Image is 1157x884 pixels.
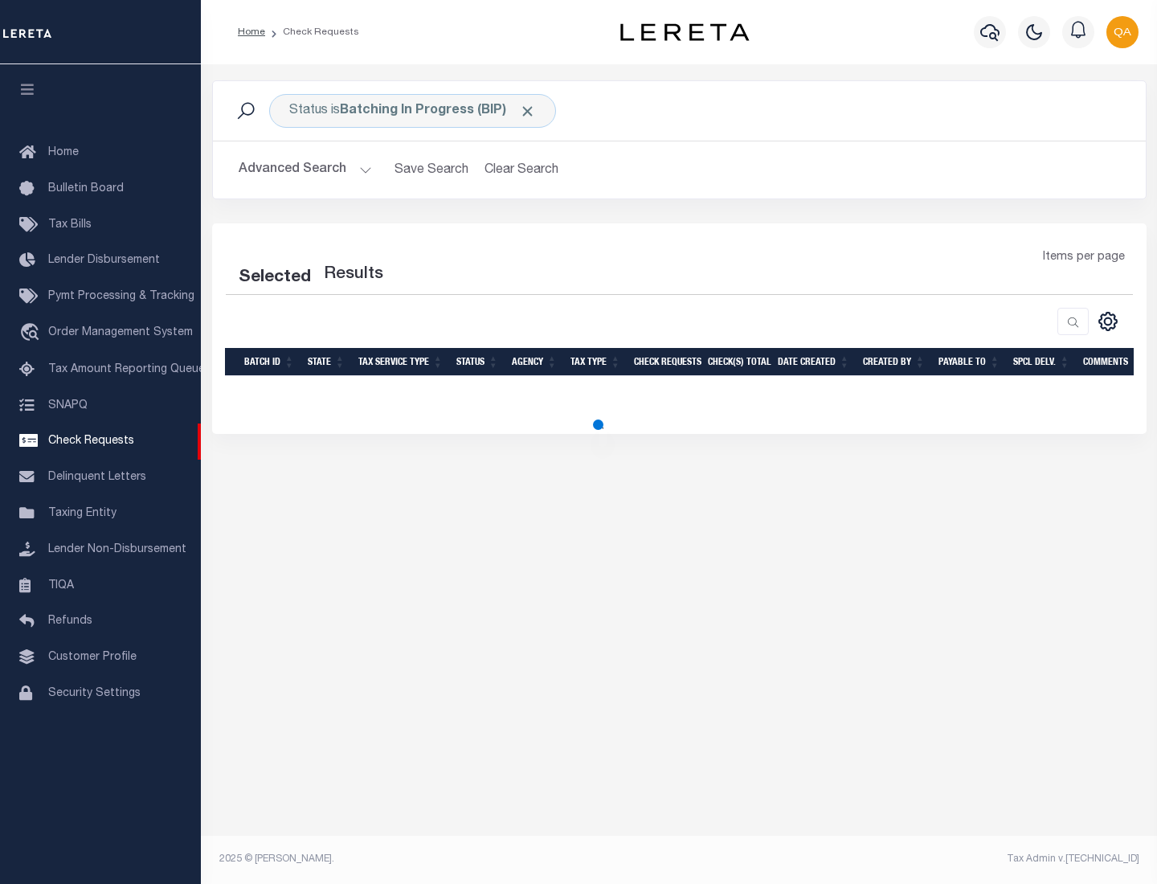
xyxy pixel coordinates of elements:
[450,348,505,376] th: Status
[265,25,359,39] li: Check Requests
[239,265,311,291] div: Selected
[505,348,564,376] th: Agency
[1077,348,1149,376] th: Comments
[48,255,160,266] span: Lender Disbursement
[48,508,117,519] span: Taxing Entity
[564,348,628,376] th: Tax Type
[691,852,1139,866] div: Tax Admin v.[TECHNICAL_ID]
[620,23,749,41] img: logo-dark.svg
[1007,348,1077,376] th: Spcl Delv.
[48,219,92,231] span: Tax Bills
[478,154,566,186] button: Clear Search
[48,579,74,591] span: TIQA
[48,291,194,302] span: Pymt Processing & Tracking
[352,348,450,376] th: Tax Service Type
[239,154,372,186] button: Advanced Search
[1043,249,1125,267] span: Items per page
[48,544,186,555] span: Lender Non-Disbursement
[857,348,932,376] th: Created By
[269,94,556,128] div: Click to Edit
[48,147,79,158] span: Home
[519,103,536,120] span: Click to Remove
[48,327,193,338] span: Order Management System
[238,27,265,37] a: Home
[701,348,771,376] th: Check(s) Total
[48,183,124,194] span: Bulletin Board
[301,348,352,376] th: State
[48,399,88,411] span: SNAPQ
[207,852,680,866] div: 2025 © [PERSON_NAME].
[771,348,857,376] th: Date Created
[48,364,205,375] span: Tax Amount Reporting Queue
[48,436,134,447] span: Check Requests
[48,616,92,627] span: Refunds
[932,348,1007,376] th: Payable To
[628,348,701,376] th: Check Requests
[48,652,137,663] span: Customer Profile
[324,262,383,288] label: Results
[19,323,45,344] i: travel_explore
[48,472,146,483] span: Delinquent Letters
[48,688,141,699] span: Security Settings
[238,348,301,376] th: Batch Id
[1106,16,1139,48] img: svg+xml;base64,PHN2ZyB4bWxucz0iaHR0cDovL3d3dy53My5vcmcvMjAwMC9zdmciIHBvaW50ZXItZXZlbnRzPSJub25lIi...
[340,104,536,117] b: Batching In Progress (BIP)
[385,154,478,186] button: Save Search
